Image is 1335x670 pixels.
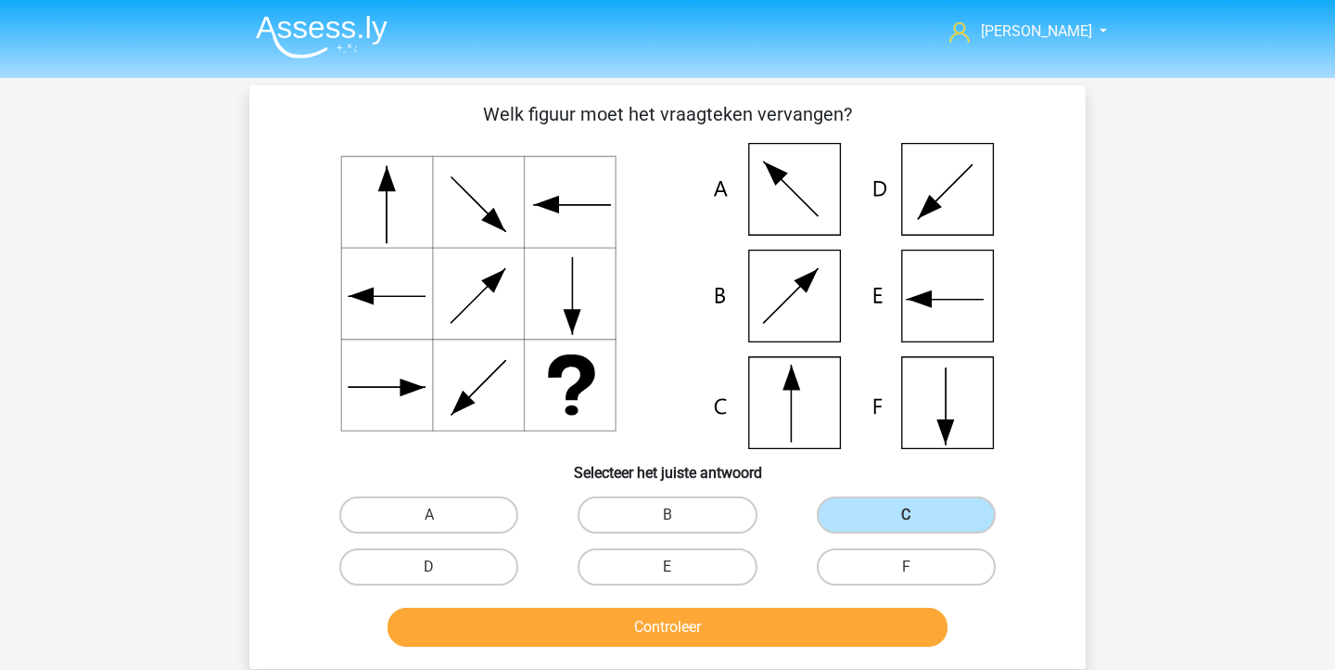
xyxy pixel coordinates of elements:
label: B [578,496,756,534]
label: C [817,496,996,534]
h6: Selecteer het juiste antwoord [279,449,1056,482]
label: D [339,548,518,586]
button: Controleer [388,608,948,647]
img: Assessly [256,15,388,58]
label: A [339,496,518,534]
span: [PERSON_NAME] [981,22,1092,40]
label: F [817,548,996,586]
label: E [578,548,756,586]
a: [PERSON_NAME] [942,20,1094,43]
p: Welk figuur moet het vraagteken vervangen? [279,100,1056,128]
